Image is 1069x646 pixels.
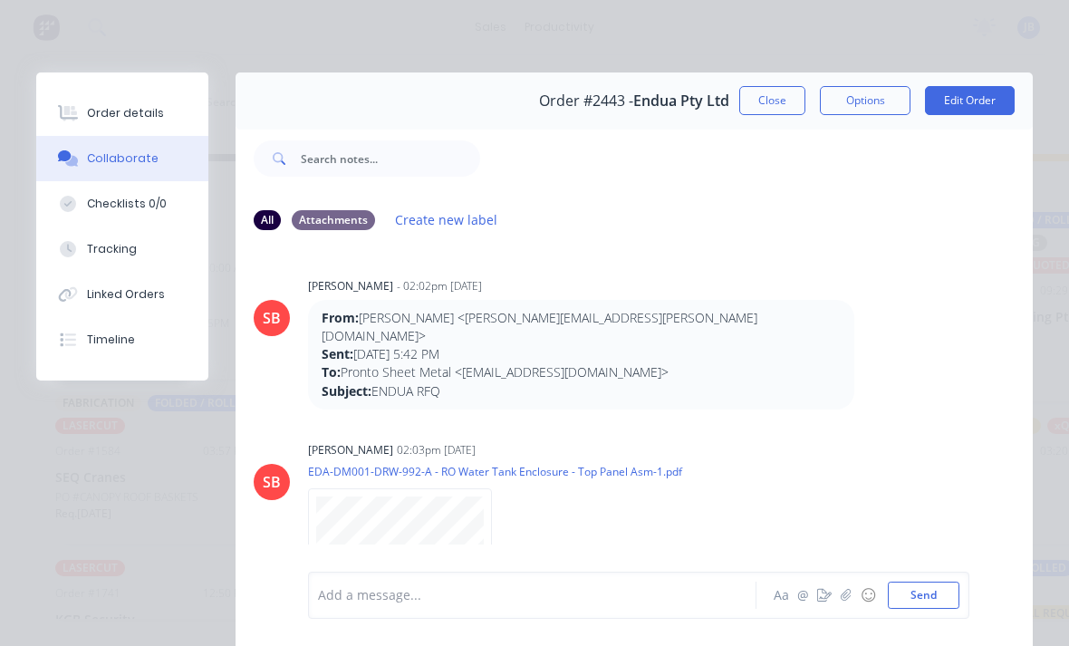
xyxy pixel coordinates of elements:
[36,272,208,317] button: Linked Orders
[386,207,507,232] button: Create new label
[292,210,375,230] div: Attachments
[322,345,353,362] strong: Sent:
[739,86,805,115] button: Close
[792,584,814,606] button: @
[322,382,371,400] strong: Subject:
[87,286,165,303] div: Linked Orders
[397,442,476,458] div: 02:03pm [DATE]
[770,584,792,606] button: Aa
[87,196,167,212] div: Checklists 0/0
[308,464,682,479] p: EDA-DM001-DRW-992-A - RO Water Tank Enclosure - Top Panel Asm-1.pdf
[87,332,135,348] div: Timeline
[322,309,359,326] strong: From:
[36,317,208,362] button: Timeline
[820,86,910,115] button: Options
[322,309,841,400] p: [PERSON_NAME] <[PERSON_NAME][EMAIL_ADDRESS][PERSON_NAME][DOMAIN_NAME]> [DATE] 5:42 PM Pronto Shee...
[36,181,208,227] button: Checklists 0/0
[857,584,879,606] button: ☺
[308,278,393,294] div: [PERSON_NAME]
[36,136,208,181] button: Collaborate
[87,150,159,167] div: Collaborate
[397,278,482,294] div: - 02:02pm [DATE]
[322,363,341,381] strong: To:
[36,91,208,136] button: Order details
[87,241,137,257] div: Tracking
[633,92,729,110] span: Endua Pty Ltd
[301,140,480,177] input: Search notes...
[925,86,1015,115] button: Edit Order
[87,105,164,121] div: Order details
[888,582,959,609] button: Send
[263,471,281,493] div: SB
[254,210,281,230] div: All
[308,442,393,458] div: [PERSON_NAME]
[263,307,281,329] div: SB
[36,227,208,272] button: Tracking
[539,92,633,110] span: Order #2443 -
